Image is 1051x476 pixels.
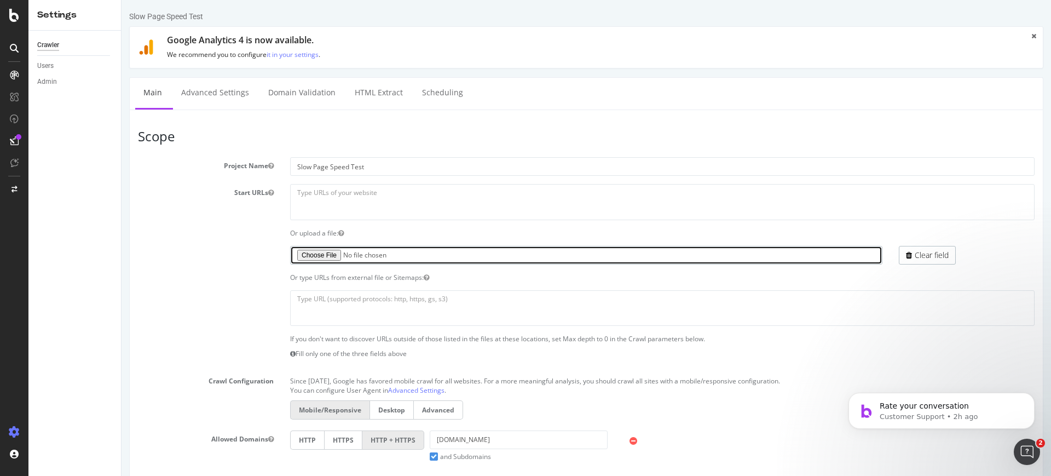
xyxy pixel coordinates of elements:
div: Crawler [37,39,59,51]
label: Start URLs [8,184,160,197]
p: You can configure User Agent in . [169,386,913,395]
a: Clear field [777,246,834,265]
a: Crawler [37,39,113,51]
div: Settings [37,9,112,21]
label: Crawl Configuration [8,372,160,386]
label: HTTPS [203,431,241,450]
a: it in your settings [145,50,197,59]
h1: Google Analytics 4 is now available. [45,36,897,45]
label: and Subdomains [308,452,369,461]
a: HTML Extract [225,78,290,108]
p: If you don't want to discover URLs outside of those listed in the files at these locations, set M... [169,334,913,343]
div: Slow Page Speed Test [8,11,82,22]
p: We recommend you to configure . [45,50,897,59]
iframe: Intercom live chat [1014,439,1040,465]
button: Project Name [147,161,152,170]
p: Since [DATE], Google has favored mobile crawl for all websites. For a more meaningful analysis, y... [169,372,913,386]
label: Advanced [292,400,342,420]
div: Or type URLs from external file or Sitemaps: [160,273,921,282]
a: Admin [37,76,113,88]
a: Advanced Settings [267,386,323,395]
img: ga4.9118ffdc1441.svg [17,39,32,55]
label: Desktop [248,400,292,420]
button: Start URLs [147,188,152,197]
div: Admin [37,76,57,88]
a: Advanced Settings [51,78,136,108]
a: Users [37,60,113,72]
iframe: Intercom notifications message [832,370,1051,446]
label: HTTP + HTTPS [241,431,303,450]
a: Domain Validation [138,78,222,108]
a: Scheduling [292,78,350,108]
label: HTTP [169,431,203,450]
span: 2 [1036,439,1045,448]
div: Or upload a file: [160,228,921,238]
p: Fill only one of the three fields above [169,349,913,358]
button: Allowed Domains [147,434,152,444]
label: Mobile/Responsive [169,400,248,420]
h3: Scope [16,129,913,144]
div: Users [37,60,54,72]
label: Project Name [8,157,160,170]
label: Allowed Domains [8,431,160,444]
a: Main [14,78,49,108]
